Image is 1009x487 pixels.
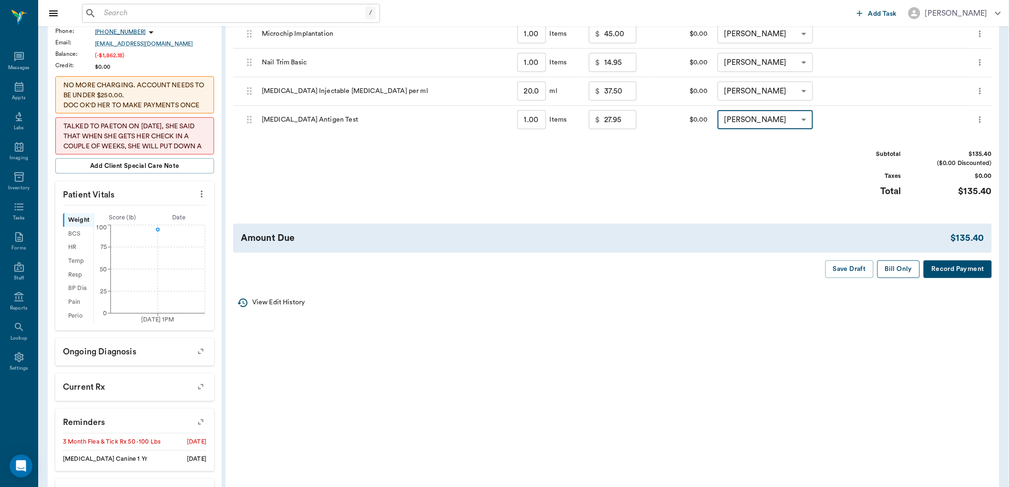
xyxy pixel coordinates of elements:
[44,4,63,23] button: Close drawer
[11,245,26,252] div: Forms
[825,260,874,278] button: Save Draft
[973,26,987,42] button: more
[63,455,147,464] div: [MEDICAL_DATA] Canine 1 Yr
[55,50,95,58] div: Balance :
[644,84,649,98] button: message
[187,455,206,464] div: [DATE]
[63,254,93,268] div: Temp
[596,57,600,68] p: $
[95,51,214,60] div: (-$1,862.18)
[830,150,901,159] div: Subtotal
[604,53,637,72] input: 0.00
[365,7,376,20] div: /
[55,61,95,70] div: Credit :
[718,53,813,72] div: [PERSON_NAME]
[55,338,214,362] p: Ongoing diagnosis
[14,124,24,132] div: Labs
[95,62,214,71] div: $0.00
[141,317,175,322] tspan: [DATE] 1PM
[718,110,813,129] div: [PERSON_NAME]
[973,54,987,71] button: more
[90,161,179,171] span: Add client Special Care Note
[830,172,901,181] div: Taxes
[55,158,214,174] button: Add client Special Care Note
[103,311,107,316] tspan: 0
[10,155,28,162] div: Imaging
[63,241,93,255] div: HR
[94,213,151,222] div: Score ( lb )
[830,185,901,198] div: Total
[951,231,984,245] div: $135.40
[187,437,206,446] div: [DATE]
[546,58,567,67] div: Items
[12,94,25,102] div: Appts
[596,28,600,40] p: $
[853,4,901,22] button: Add Task
[546,29,567,39] div: Items
[257,20,513,49] div: Microchip Implantation
[151,213,207,222] div: Date
[920,150,992,159] div: $135.40
[63,213,93,227] div: Weight
[63,122,206,192] p: TALKED TO PAETON ON [DATE], SHE SAID THAT WHEN SHE GETS HER CHECK IN A COUPLE OF WEEKS, SHE WILL ...
[604,110,637,129] input: 0.00
[901,4,1009,22] button: [PERSON_NAME]
[63,282,93,296] div: BP Dia
[100,267,107,272] tspan: 50
[656,20,713,49] div: $0.00
[656,49,713,77] div: $0.00
[100,289,107,294] tspan: 25
[877,260,920,278] button: Bill Only
[55,38,95,47] div: Email :
[241,231,951,245] div: Amount Due
[924,260,992,278] button: Record Payment
[718,24,813,43] div: [PERSON_NAME]
[96,225,106,230] tspan: 100
[257,106,513,135] div: [MEDICAL_DATA] Antigen Test
[604,24,637,43] input: 0.00
[596,85,600,97] p: $
[10,455,32,477] div: Open Intercom Messenger
[10,365,29,372] div: Settings
[194,186,209,202] button: more
[973,112,987,128] button: more
[10,335,27,342] div: Lookup
[973,83,987,99] button: more
[55,409,214,433] p: Reminders
[63,437,161,446] div: 3 Month Flea & Tick Rx 50 -100 Lbs
[925,8,988,19] div: [PERSON_NAME]
[8,64,30,72] div: Messages
[95,40,214,48] a: [EMAIL_ADDRESS][DOMAIN_NAME]
[63,268,93,282] div: Resp
[14,275,24,282] div: Staff
[604,82,637,101] input: 0.00
[63,295,93,309] div: Pain
[546,86,557,96] div: ml
[55,181,214,205] p: Patient Vitals
[546,115,567,124] div: Items
[13,215,25,222] div: Tasks
[101,244,107,250] tspan: 75
[257,77,513,106] div: [MEDICAL_DATA] Injectable [MEDICAL_DATA] per ml
[100,7,365,20] input: Search
[252,298,305,308] p: View Edit History
[718,82,813,101] div: [PERSON_NAME]
[55,373,214,397] p: Current Rx
[656,77,713,106] div: $0.00
[920,172,992,181] div: $0.00
[63,81,206,121] p: NO MORE CHARGING. ACCOUNT NEEDS TO BE UNDER $250.00. DOC OK'D HER TO MAKE PAYMENTS ONCE A WEEK. [...
[55,27,95,35] div: Phone :
[920,159,992,168] div: ($0.00 Discounted)
[10,305,28,312] div: Reports
[8,185,30,192] div: Inventory
[257,49,513,77] div: Nail Trim Basic
[596,114,600,125] p: $
[63,227,93,241] div: BCS
[656,106,713,135] div: $0.00
[63,309,93,323] div: Perio
[920,185,992,198] div: $135.40
[95,28,145,36] p: [PHONE_NUMBER]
